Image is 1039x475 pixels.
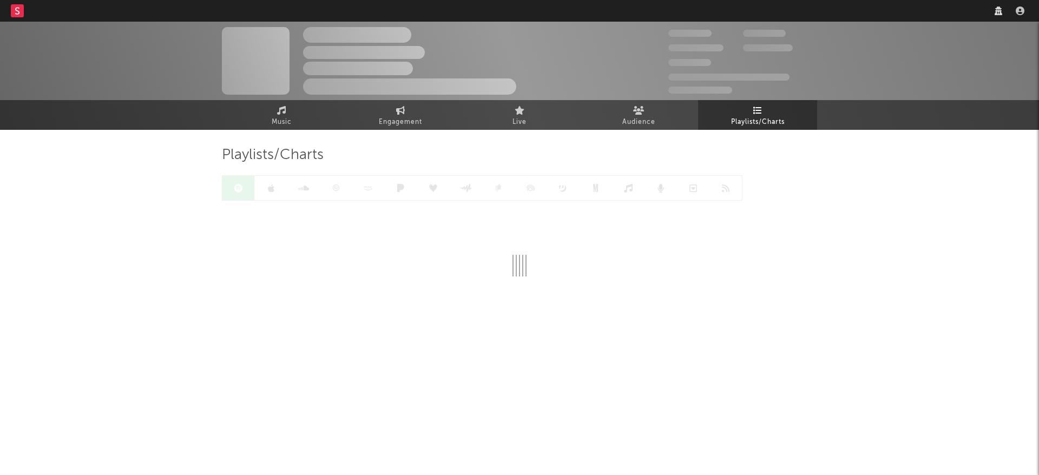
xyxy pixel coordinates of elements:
[222,100,341,130] a: Music
[222,149,324,162] span: Playlists/Charts
[341,100,460,130] a: Engagement
[668,87,732,94] span: Jump Score: 85.0
[698,100,817,130] a: Playlists/Charts
[731,116,785,129] span: Playlists/Charts
[668,59,711,66] span: 100,000
[460,100,579,130] a: Live
[622,116,655,129] span: Audience
[743,30,786,37] span: 100,000
[579,100,698,130] a: Audience
[668,74,790,81] span: 50,000,000 Monthly Listeners
[512,116,527,129] span: Live
[272,116,292,129] span: Music
[668,44,724,51] span: 50,000,000
[743,44,793,51] span: 1,000,000
[668,30,712,37] span: 300,000
[379,116,422,129] span: Engagement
